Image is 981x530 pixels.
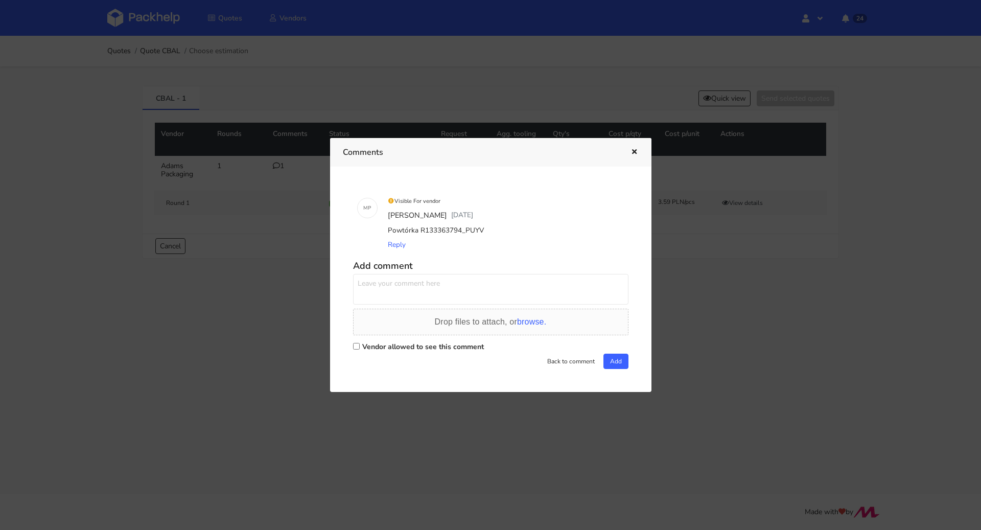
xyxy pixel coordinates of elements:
div: [PERSON_NAME] [386,208,449,223]
button: Add [603,354,628,369]
span: Drop files to attach, or [435,317,547,326]
span: P [368,201,371,215]
div: Powtórka R133363794_PUYV [386,223,624,238]
small: Visible For vendor [388,197,441,205]
h5: Add comment [353,260,628,272]
label: Vendor allowed to see this comment [362,342,484,352]
span: browse. [517,317,546,326]
span: M [363,201,368,215]
button: Back to comment [541,354,601,369]
h3: Comments [343,145,615,159]
span: Reply [388,240,406,249]
div: [DATE] [449,208,475,223]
